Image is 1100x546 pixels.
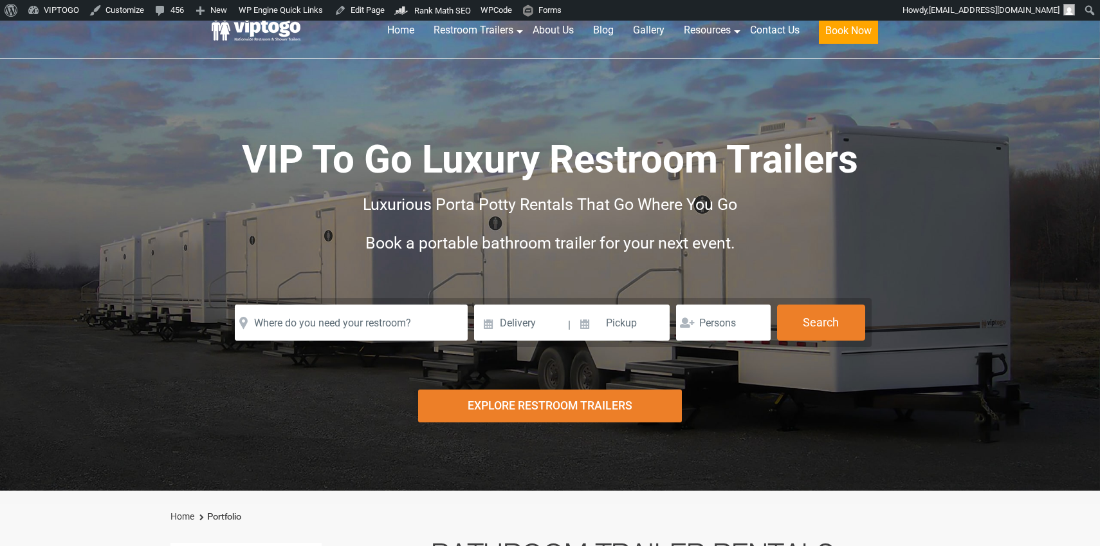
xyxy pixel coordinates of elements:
span: [EMAIL_ADDRESS][DOMAIN_NAME] [929,5,1059,15]
input: Pickup [572,305,670,341]
a: Blog [583,16,623,44]
input: Where do you need your restroom? [235,305,468,341]
span: VIP To Go Luxury Restroom Trailers [242,136,858,182]
a: Home [378,16,424,44]
button: Book Now [819,18,878,44]
a: Contact Us [740,16,809,44]
a: Home [170,511,194,522]
input: Delivery [474,305,566,341]
span: Luxurious Porta Potty Rentals That Go Where You Go [363,195,737,214]
button: Search [777,305,865,341]
a: About Us [523,16,583,44]
a: Restroom Trailers [424,16,523,44]
input: Persons [676,305,771,341]
a: Book Now [809,16,888,52]
a: Gallery [623,16,674,44]
li: Portfolio [196,509,241,525]
span: Rank Math SEO [414,6,471,15]
a: Resources [674,16,740,44]
span: Book a portable bathroom trailer for your next event. [365,234,735,252]
div: Explore Restroom Trailers [418,390,682,422]
span: | [568,305,571,346]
